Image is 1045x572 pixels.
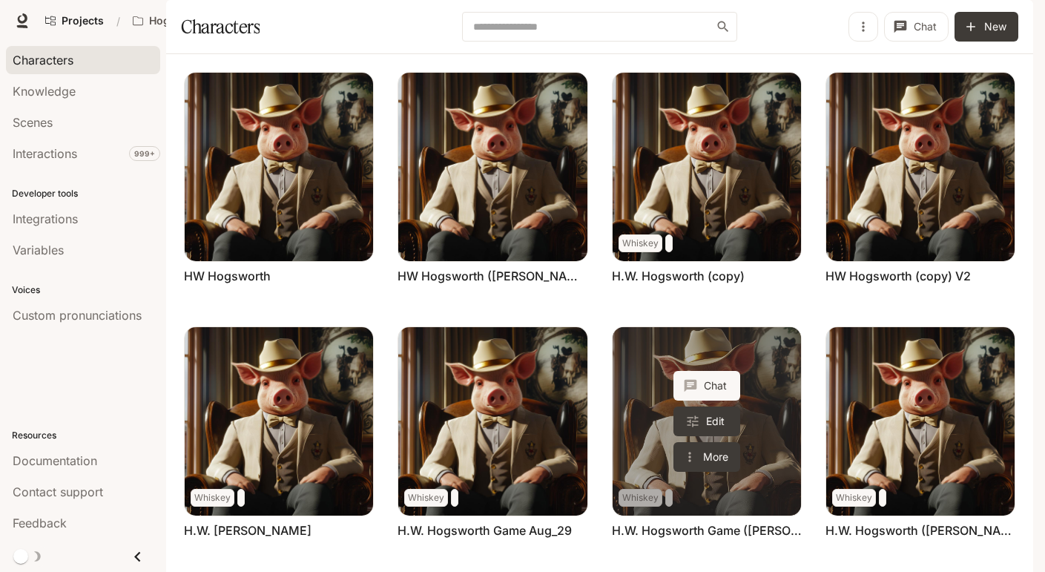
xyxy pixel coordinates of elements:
[826,73,1015,261] img: HW Hogsworth (copy) V2
[62,15,104,27] span: Projects
[673,407,740,436] a: Edit H.W. Hogsworth Game (Valeria)
[184,268,271,284] a: HW Hogsworth
[955,12,1018,42] button: New
[673,442,740,472] button: More actions
[184,522,311,539] a: H.W. [PERSON_NAME]
[673,371,740,401] button: Chat with H.W. Hogsworth Game (Valeria)
[612,268,745,284] a: H.W. Hogsworth (copy)
[825,268,971,284] a: HW Hogsworth (copy) V2
[185,327,373,516] img: H.W. Hogsworth Daniel
[126,6,229,36] button: Open workspace menu
[111,13,126,29] div: /
[613,327,801,516] a: H.W. Hogsworth Game (Valeria)
[826,327,1015,516] img: H.W. Hogsworth (Valeria at Inworld)
[398,522,572,539] a: H.W. Hogsworth Game Aug_29
[39,6,111,36] a: Go to projects
[149,15,206,27] p: Hogsworth
[613,73,801,261] img: H.W. Hogsworth (copy)
[398,73,587,261] img: HW Hogsworth (basak)
[612,522,802,539] a: H.W. Hogsworth Game ([PERSON_NAME])
[825,522,1015,539] a: H.W. Hogsworth ([PERSON_NAME] at [GEOGRAPHIC_DATA])
[185,73,373,261] img: HW Hogsworth
[884,12,949,42] button: Chat
[181,12,260,42] h1: Characters
[398,327,587,516] img: H.W. Hogsworth Game Aug_29
[398,268,587,284] a: HW Hogsworth ([PERSON_NAME])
